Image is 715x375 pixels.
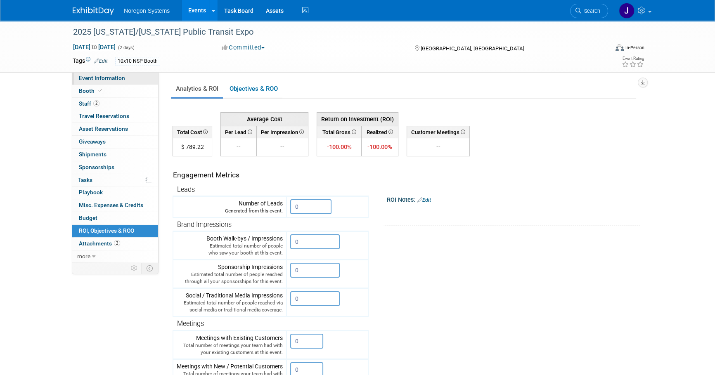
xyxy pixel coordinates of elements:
span: to [90,44,98,50]
span: -100.00% [327,143,351,151]
span: Event Information [79,75,125,81]
a: Tasks [72,174,158,186]
th: Realized [361,126,398,138]
a: Playbook [72,186,158,199]
span: Leads [177,186,195,193]
span: more [77,253,90,259]
img: ExhibitDay [73,7,114,15]
a: Asset Reservations [72,123,158,135]
div: Estimated total number of people who saw your booth at this event. [177,243,283,257]
div: Meetings with Existing Customers [177,334,283,356]
a: Sponsorships [72,161,158,174]
a: more [72,250,158,263]
a: Staff2 [72,98,158,110]
div: Generated from this event. [177,208,283,215]
div: -- [410,143,466,151]
span: Giveaways [79,138,106,145]
div: Social / Traditional Media Impressions [177,291,283,314]
div: 2025 [US_STATE]/[US_STATE] Public Transit Expo [70,25,596,40]
span: -100.00% [367,143,392,151]
span: Staff [79,100,99,107]
a: Search [570,4,608,18]
th: Average Cost [221,112,308,126]
div: Event Rating [622,57,644,61]
td: Personalize Event Tab Strip [127,263,142,274]
div: Total number of meetings your team had with your existing customers at this event. [177,342,283,356]
a: Attachments2 [72,238,158,250]
div: Number of Leads [177,199,283,215]
td: Tags [73,57,108,66]
a: Budget [72,212,158,224]
span: Travel Reservations [79,113,129,119]
div: Sponsorship Impressions [177,263,283,285]
img: Format-Inperson.png [616,44,624,51]
span: [DATE] [DATE] [73,43,116,51]
div: Engagement Metrics [173,170,365,180]
th: Customer Meetings [407,126,470,138]
span: [GEOGRAPHIC_DATA], [GEOGRAPHIC_DATA] [420,45,523,52]
div: In-Person [625,45,644,51]
span: 2 [114,240,120,246]
span: Sponsorships [79,164,114,170]
span: -- [280,144,284,150]
span: Budget [79,215,97,221]
span: Brand Impressions [177,221,232,229]
a: Analytics & ROI [171,81,223,97]
span: -- [237,144,241,150]
span: Search [581,8,600,14]
span: Shipments [79,151,107,158]
button: Committed [219,43,268,52]
a: Objectives & ROO [225,81,282,97]
div: 10x10 NSP Booth [115,57,160,66]
span: (2 days) [117,45,135,50]
span: Playbook [79,189,103,196]
span: Booth [79,87,104,94]
div: Estimated total number of people reached through all your sponsorships for this event. [177,271,283,285]
a: Travel Reservations [72,110,158,123]
a: ROI, Objectives & ROO [72,225,158,237]
span: ROI, Objectives & ROO [79,227,134,234]
div: ROI Notes: [387,193,640,204]
a: Misc. Expenses & Credits [72,199,158,212]
th: Total Gross [317,126,362,138]
a: Booth [72,85,158,97]
th: Return on Investment (ROI) [317,112,398,126]
span: Attachments [79,240,120,247]
th: Per Impression [257,126,308,138]
a: Shipments [72,149,158,161]
span: Asset Reservations [79,125,128,132]
div: Estimated total number of people reached via social media or traditional media coverage. [177,300,283,314]
a: Event Information [72,72,158,85]
span: Misc. Expenses & Credits [79,202,143,208]
div: Event Format [559,43,644,55]
span: Noregon Systems [124,7,170,14]
th: Total Cost [173,126,212,138]
a: Giveaways [72,136,158,148]
span: Meetings [177,320,204,328]
th: Per Lead [221,126,257,138]
i: Booth reservation complete [98,88,102,93]
a: Edit [94,58,108,64]
td: Toggle Event Tabs [142,263,159,274]
span: Tasks [78,177,92,183]
a: Edit [417,197,431,203]
td: $ 789.22 [173,138,212,156]
div: Booth Walk-bys / Impressions [177,234,283,257]
img: Johana Gil [619,3,635,19]
span: 2 [93,100,99,106]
